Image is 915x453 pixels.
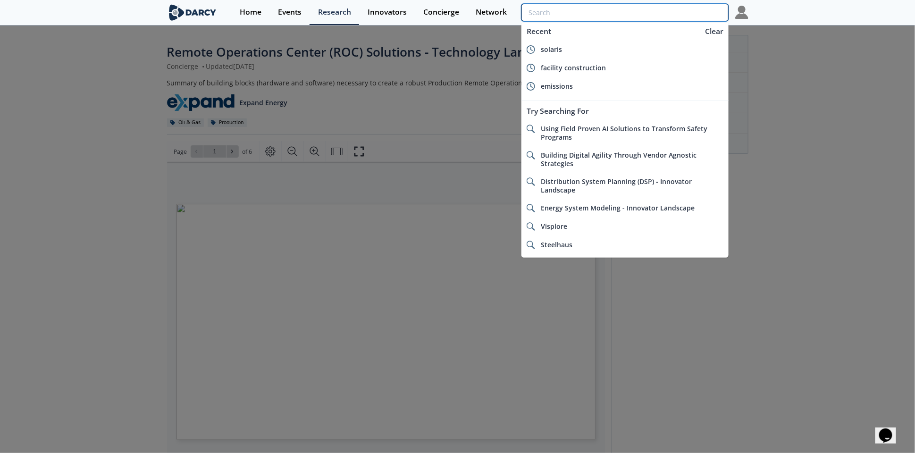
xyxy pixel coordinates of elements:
[541,240,572,249] span: Steelhaus
[527,82,535,91] img: icon
[541,151,697,168] span: Building Digital Agility Through Vendor Agnostic Strategies
[167,4,218,21] img: logo-wide.svg
[527,241,535,249] img: icon
[541,222,567,231] span: Visplore
[476,8,507,16] div: Network
[735,6,748,19] img: Profile
[527,222,535,231] img: icon
[527,125,535,133] img: icon
[527,151,535,159] img: icon
[541,177,692,194] span: Distribution System Planning (DSP) - Innovator Landscape
[278,8,302,16] div: Events
[318,8,351,16] div: Research
[541,203,695,212] span: Energy System Modeling - Innovator Landscape
[527,177,535,186] img: icon
[702,26,727,37] div: Clear
[541,45,562,54] span: solaris
[521,102,728,120] div: Try Searching For
[527,64,535,72] img: icon
[541,63,606,72] span: facility construction
[875,415,906,444] iframe: chat widget
[527,204,535,212] img: icon
[521,4,728,21] input: Advanced Search
[541,82,573,91] span: emissions
[368,8,407,16] div: Innovators
[240,8,261,16] div: Home
[541,124,707,142] span: Using Field Proven AI Solutions to Transform Safety Programs
[521,23,700,40] div: Recent
[423,8,459,16] div: Concierge
[527,45,535,54] img: icon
